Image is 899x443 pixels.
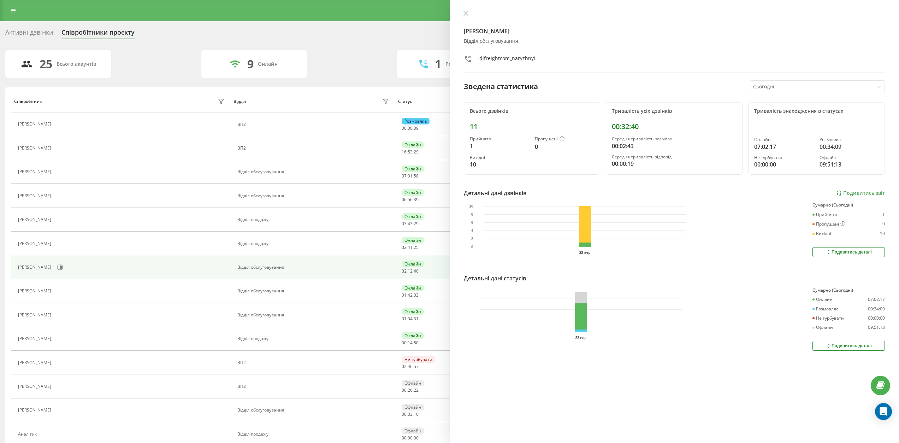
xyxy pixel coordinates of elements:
div: Активні дзвінки [5,29,53,40]
div: 00:00:19 [612,159,737,168]
div: Вихідні [812,231,831,236]
div: Онлайн [754,137,814,142]
span: 29 [414,221,419,227]
span: 14 [408,340,413,346]
div: Не турбувати [754,155,814,160]
span: 43 [408,221,413,227]
div: Онлайн [402,285,424,291]
div: [PERSON_NAME] [18,288,53,293]
span: 03 [414,292,419,298]
div: Середня тривалість відповіді [612,155,737,159]
span: 16 [402,149,407,155]
span: 02 [402,268,407,274]
div: Офлайн [402,427,424,434]
div: Відділ продажу [237,336,391,341]
div: : : [402,388,419,393]
div: ВП2 [237,146,391,151]
span: 22 [414,387,419,393]
span: 00 [402,435,407,441]
div: Розмовляють [445,61,480,67]
div: [PERSON_NAME] [18,313,53,317]
div: Онлайн [402,213,424,220]
span: 07 [402,173,407,179]
div: : : [402,340,419,345]
div: Прийнято [812,212,837,217]
div: : : [402,436,419,441]
div: : : [402,269,419,274]
div: Онлайн [402,165,424,172]
span: 53 [408,149,413,155]
span: 00 [402,387,407,393]
span: 40 [414,268,419,274]
div: Зведена статистика [464,81,538,92]
div: 00:34:09 [868,307,885,311]
span: 09 [414,125,419,131]
div: 09:51:13 [868,325,885,330]
div: : : [402,364,419,369]
div: Пропущені [535,136,594,142]
div: Статус [398,99,412,104]
div: : : [402,412,419,417]
div: Офлайн [812,325,833,330]
div: Офлайн [820,155,879,160]
span: 50 [414,340,419,346]
text: 4 [471,229,473,233]
span: 12 [408,268,413,274]
div: Відділ продажу [237,241,391,246]
span: 26 [408,387,413,393]
div: Середня тривалість розмови [612,136,737,141]
div: Всього дзвінків [470,108,595,114]
div: Відділ продажу [237,432,391,437]
span: 02 [402,244,407,250]
div: 10 [880,231,885,236]
div: Вихідні [470,155,529,160]
a: Подивитись звіт [836,190,885,196]
span: 02 [402,363,407,369]
div: 00:00:00 [868,316,885,321]
div: 07:02:17 [868,297,885,302]
div: 00:00:00 [754,160,814,169]
span: 00 [414,435,419,441]
div: Подивитись деталі [826,343,872,349]
h4: [PERSON_NAME] [464,27,885,35]
span: 39 [414,197,419,203]
div: [PERSON_NAME] [18,122,53,127]
div: [PERSON_NAME] [18,241,53,246]
div: 25 [40,57,52,71]
div: 09:51:13 [820,160,879,169]
div: Подивитись деталі [826,249,872,255]
div: 0 [882,221,885,227]
div: 00:34:09 [820,142,879,151]
div: Розмовляє [402,118,430,124]
span: 46 [408,363,413,369]
div: Відділ обслуговування [237,288,391,293]
div: Співробітник [14,99,42,104]
span: 00 [402,125,407,131]
div: [PERSON_NAME] [18,408,53,413]
div: difreightcom_naryzhnyi [479,55,535,65]
div: Аналітик [18,432,39,437]
div: Сумарно (Сьогодні) [812,288,885,293]
div: Онлайн [402,189,424,196]
div: Відділ продажу [237,217,391,222]
div: [PERSON_NAME] [18,146,53,151]
div: Онлайн [402,308,424,315]
div: [PERSON_NAME] [18,193,53,198]
div: : : [402,174,419,179]
div: Сумарно (Сьогодні) [812,203,885,208]
div: Детальні дані дзвінків [464,189,527,197]
div: Детальні дані статусів [464,274,526,282]
button: Подивитись деталі [812,341,885,351]
span: 31 [414,316,419,322]
span: 06 [402,197,407,203]
div: Відділ обслуговування [237,193,391,198]
div: Онлайн [402,332,424,339]
div: Тривалість знаходження в статусах [754,108,879,114]
div: 00:02:43 [612,142,737,150]
text: 2 [471,237,473,241]
div: ВП2 [237,384,391,389]
div: 11 [470,122,595,131]
div: Відділ обслуговування [237,265,391,270]
span: 00 [408,125,413,131]
div: Співробітники проєкту [61,29,135,40]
